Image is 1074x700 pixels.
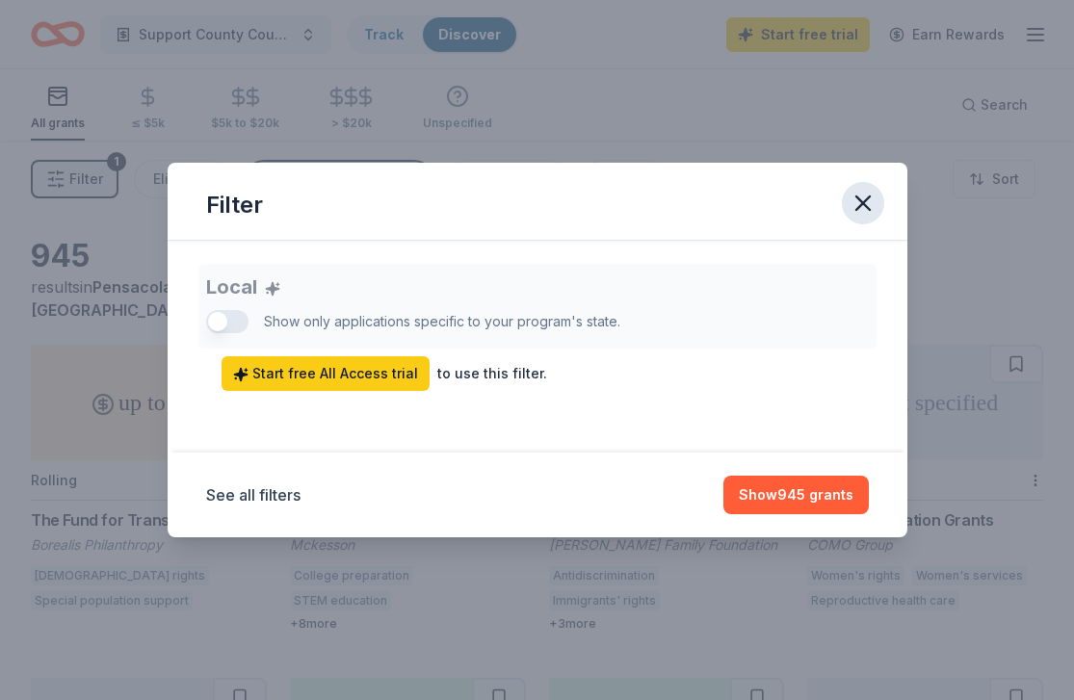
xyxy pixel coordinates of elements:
[206,190,263,220] div: Filter
[723,476,869,514] button: Show945 grants
[206,483,301,506] button: See all filters
[222,356,430,391] a: Start free All Access trial
[437,362,547,385] div: to use this filter.
[233,362,418,385] span: Start free All Access trial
